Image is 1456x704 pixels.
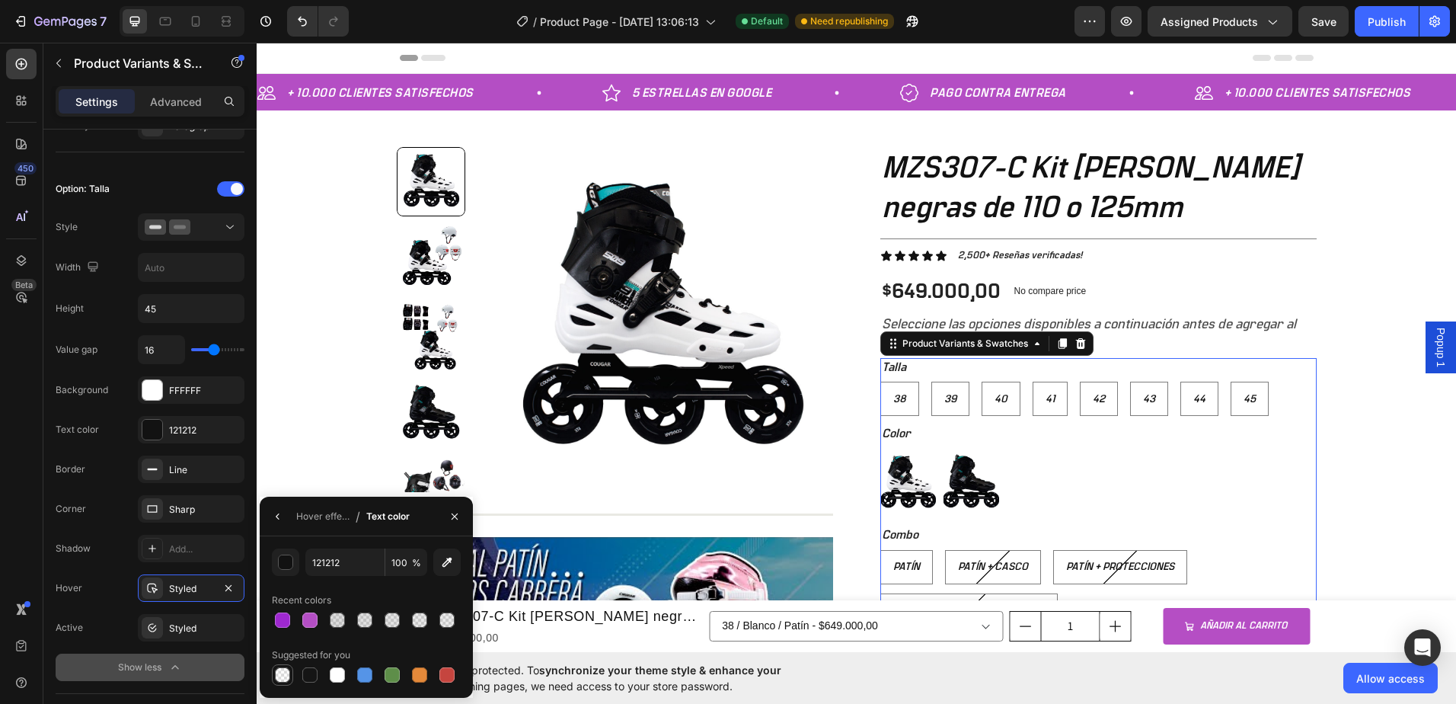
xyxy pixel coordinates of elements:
div: Border [56,462,85,476]
button: Show less [56,654,244,681]
div: Style [56,220,78,234]
span: 45 [987,351,999,362]
div: Publish [1368,14,1406,30]
span: Your page is password protected. To when designing pages, we need access to your store password. [354,662,841,694]
div: Height [56,302,84,315]
div: Open Intercom Messenger [1404,629,1441,666]
p: + 10.000 CLIENTES SATISFECHOS [30,41,217,59]
input: Auto [139,254,244,281]
input: Eg: FFFFFF [305,549,385,576]
p: Advanced [150,94,202,110]
span: / [533,14,537,30]
p: 7 [100,12,107,30]
div: Product Variants & Swatches [643,294,774,308]
span: Patín + Protecciones [809,519,918,530]
span: Popup 1 [1177,285,1192,325]
button: increment [844,569,874,598]
p: PAGO CONTRA ENTREGA [673,41,809,59]
legend: Combo [624,483,663,502]
p: No compare price [758,244,830,253]
div: Active [56,621,83,635]
iframe: Design area [257,43,1456,652]
span: 44 [937,351,949,362]
legend: Color [624,382,656,401]
div: $649.000,00 [177,586,447,605]
div: Corner [56,502,86,516]
p: Seleccione las opciones disponibles a continuación antes de agregar al carrito. [625,275,1058,306]
div: Hover [56,581,82,595]
input: Auto [139,336,184,363]
button: decrement [754,569,784,598]
span: 39 [688,351,700,362]
span: 41 [789,351,798,362]
span: 42 [836,351,848,362]
span: / [356,507,360,526]
div: 121212 [169,424,241,437]
div: Styled [169,582,213,596]
div: Shadow [56,542,91,555]
legend: Talla [624,315,651,334]
div: $649.000,00 [624,234,746,264]
span: Save [1311,15,1336,28]
input: quantity [784,569,844,598]
div: Show less [118,660,183,675]
span: 43 [886,351,899,362]
div: Value gap [56,343,97,357]
button: Save [1298,6,1349,37]
div: Suggested for you [272,648,350,662]
div: Beta [11,279,37,291]
p: + 10.000 CLIENTES SATISFECHOS [968,41,1154,59]
p: 5 ESTRELLAS EN GOOGLE [375,41,516,59]
span: 40 [738,351,751,362]
input: Auto [139,295,244,322]
span: Patín [637,519,663,530]
p: Settings [75,94,118,110]
button: Allow access [1343,663,1438,693]
div: Styled [169,622,241,635]
span: Need republishing [810,14,888,28]
button: Assigned Products [1148,6,1292,37]
div: Background [56,383,108,397]
div: Add... [169,542,241,556]
div: 450 [14,162,37,174]
div: Option: Talla [56,182,110,196]
div: Undo/Redo [287,6,349,37]
p: 2,500+ Reseñas verificadas! [701,207,825,220]
span: Product Page - [DATE] 13:06:13 [540,14,699,30]
span: 38 [637,351,650,362]
div: FFFFFF [169,384,241,398]
span: % [412,556,421,570]
div: Sharp [169,503,241,517]
span: Allow access [1356,670,1425,686]
span: Patín + Casco [701,519,771,530]
h1: MZS307-C Kit [PERSON_NAME] negras de 110 o 125mm [177,562,447,586]
div: Hover effect [296,510,350,523]
div: AÑADIR AL CARRITO [944,574,1033,592]
div: Width [56,258,102,278]
span: Default [751,14,783,28]
button: AÑADIR AL CARRITO [906,565,1053,601]
p: Product Variants & Swatches [74,54,203,72]
span: Assigned Products [1161,14,1258,30]
div: Text color [56,423,99,437]
div: Line [169,463,241,477]
button: 7 [6,6,113,37]
span: synchronize your theme style & enhance your experience [354,664,781,693]
div: Recent colors [272,594,331,607]
h1: MZS307-C Kit [PERSON_NAME] negras de 110 o 125mm [624,104,1060,187]
button: Publish [1355,6,1419,37]
div: Text color [366,510,410,523]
